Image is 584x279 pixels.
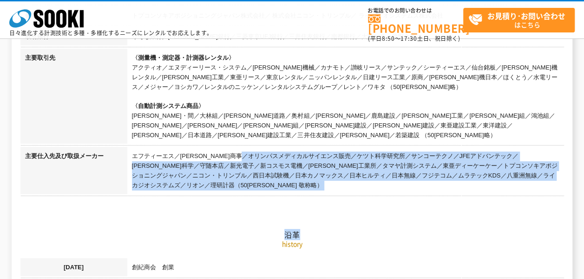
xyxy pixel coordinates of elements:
td: エフティーエス／[PERSON_NAME]商事／オリンパスメディカルサイエンス販売／ケツト科学研究所／サンコーテクノ／JFEアドバンテック／[PERSON_NAME]科学／守随本店／新光電子／新... [127,147,564,197]
td: アクティオ／エヌディーリース・システム／[PERSON_NAME]機械／カナモト／讃岐リース／サンテック／シーティーエス／仙台銘板／[PERSON_NAME]機レンタル／[PERSON_NAME... [127,49,564,147]
span: 〈自動計測システム商品〉 [132,102,204,109]
span: (平日 ～ 土日、祝日除く) [368,34,460,43]
a: お見積り･お問い合わせはこちら [463,8,575,32]
strong: お見積り･お問い合わせ [487,10,565,21]
span: お電話でのお問い合わせは [368,8,463,13]
p: history [20,239,564,249]
span: 〈測量機・測定器・計測器レンタル〉 [132,54,235,61]
th: 主要取引先 [20,49,127,147]
a: [PHONE_NUMBER] [368,14,463,33]
p: 日々進化する計測技術と多種・多様化するニーズにレンタルでお応えします。 [9,30,213,36]
span: はこちら [468,8,574,32]
span: 8:50 [382,34,395,43]
span: 17:30 [400,34,417,43]
h2: 沿革 [20,137,564,240]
